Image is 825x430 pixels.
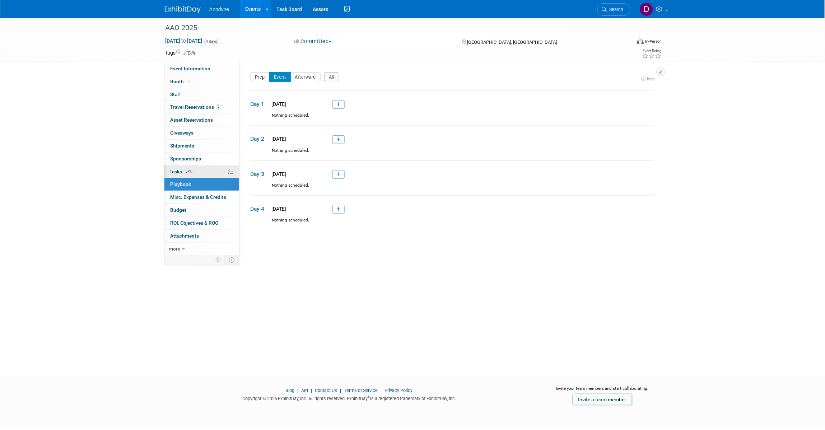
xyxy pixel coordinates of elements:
[250,148,655,160] div: Nothing scheduled.
[640,3,653,16] img: Dawn Jozwiak
[250,135,268,143] span: Day 2
[642,49,662,53] div: Event Rating
[164,127,239,139] a: Giveaways
[164,165,239,178] a: Tasks57%
[204,39,219,44] span: (4 days)
[163,22,620,34] div: AAO 2025
[588,37,662,48] div: Event Format
[379,388,384,393] span: |
[290,72,321,82] button: Afterward
[170,220,218,226] span: ROI, Objectives & ROO
[250,112,655,125] div: Nothing scheduled.
[165,6,201,13] img: ExhibitDay
[170,233,199,239] span: Attachments
[170,104,221,110] span: Travel Reservations
[250,182,655,195] div: Nothing scheduled.
[170,66,210,71] span: Event Information
[170,130,194,136] span: Giveaways
[169,246,180,252] span: more
[269,136,286,142] span: [DATE]
[344,388,378,393] a: Terms of Service
[169,169,194,174] span: Tasks
[250,205,268,213] span: Day 4
[170,92,181,97] span: Staff
[302,388,308,393] a: API
[269,72,291,82] button: Event
[607,7,624,12] span: Search
[165,49,195,56] td: Tags
[250,72,270,82] button: Prep
[164,62,239,75] a: Event Information
[212,255,225,265] td: Personalize Event Tab Strip
[269,206,286,212] span: [DATE]
[170,207,186,213] span: Budget
[296,388,300,393] span: |
[164,178,239,191] a: Playbook
[180,38,187,44] span: to
[170,117,213,123] span: Asset Reservations
[164,191,239,204] a: Misc. Expenses & Credits
[250,217,655,230] div: Nothing scheduled.
[385,388,413,393] a: Privacy Policy
[187,79,191,83] i: Booth reservation complete
[269,171,286,177] span: [DATE]
[165,394,534,402] div: Copyright © 2025 ExhibitDay, Inc. All rights reserved. ExhibitDay is a registered trademark of Ex...
[183,51,195,56] a: Edit
[164,88,239,101] a: Staff
[164,204,239,216] a: Budget
[292,38,335,45] button: Committed
[597,3,630,16] a: Search
[250,170,268,178] span: Day 3
[164,153,239,165] a: Sponsorships
[164,75,239,88] a: Booth
[170,156,201,162] span: Sponsorships
[170,181,191,187] span: Playbook
[170,79,192,84] span: Booth
[184,169,194,174] span: 57%
[170,143,194,149] span: Shipments
[216,104,221,110] span: 2
[309,388,314,393] span: |
[250,100,268,108] span: Day 1
[164,230,239,242] a: Attachments
[209,6,229,12] span: Anodyne
[170,194,226,200] span: Misc. Expenses & Credits
[164,140,239,152] a: Shipments
[324,72,339,82] button: All
[165,38,202,44] span: [DATE] [DATE]
[269,101,286,107] span: [DATE]
[164,243,239,255] a: more
[645,39,662,44] div: In-Person
[637,38,644,44] img: Format-Inperson.png
[545,385,661,396] div: Invite your team members and start collaborating:
[286,388,295,393] a: Blog
[573,394,632,405] a: Invite a team member
[164,217,239,229] a: ROI, Objectives & ROO
[368,395,370,399] sup: ®
[315,388,337,393] a: Contact Us
[467,39,557,45] span: [GEOGRAPHIC_DATA], [GEOGRAPHIC_DATA]
[647,76,655,81] span: help
[164,101,239,113] a: Travel Reservations2
[225,255,239,265] td: Toggle Event Tabs
[164,114,239,126] a: Asset Reservations
[339,388,343,393] span: |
